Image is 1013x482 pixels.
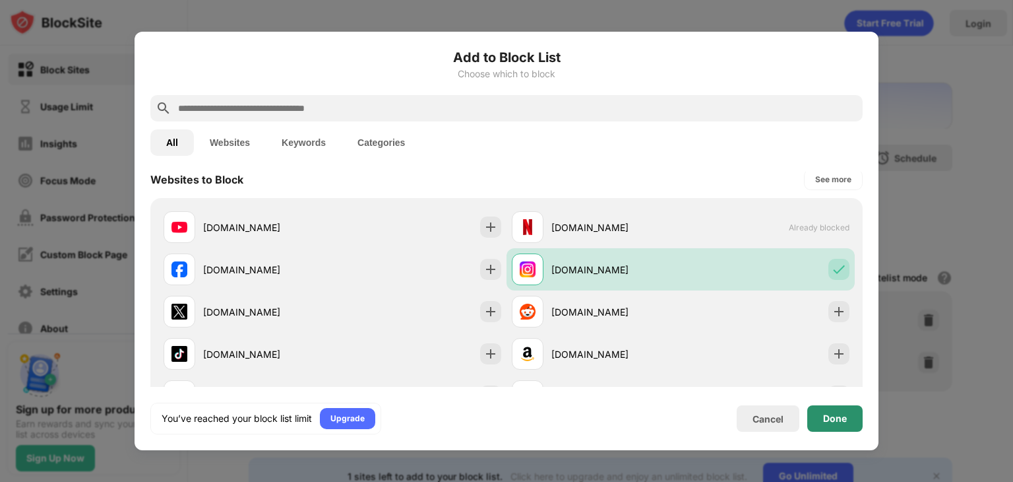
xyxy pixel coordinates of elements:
div: [DOMAIN_NAME] [551,263,681,277]
div: [DOMAIN_NAME] [203,263,332,277]
div: Done [823,413,847,424]
div: You’ve reached your block list limit [162,412,312,425]
div: Choose which to block [150,69,863,79]
img: favicons [520,304,536,320]
button: Websites [194,129,266,156]
div: [DOMAIN_NAME] [551,347,681,361]
img: favicons [171,304,187,320]
img: favicons [520,219,536,235]
img: favicons [520,261,536,277]
h6: Add to Block List [150,48,863,67]
div: [DOMAIN_NAME] [203,305,332,319]
img: search.svg [156,100,171,116]
button: Categories [342,129,421,156]
img: favicons [171,346,187,362]
div: [DOMAIN_NAME] [551,221,681,234]
img: favicons [171,261,187,277]
div: [DOMAIN_NAME] [203,347,332,361]
button: Keywords [266,129,342,156]
div: [DOMAIN_NAME] [551,305,681,319]
img: favicons [171,219,187,235]
button: All [150,129,194,156]
img: favicons [520,346,536,362]
span: Already blocked [789,223,849,232]
div: Websites to Block [150,173,243,186]
div: Cancel [752,413,783,425]
div: [DOMAIN_NAME] [203,221,332,234]
div: Upgrade [330,412,365,425]
div: See more [815,173,851,186]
